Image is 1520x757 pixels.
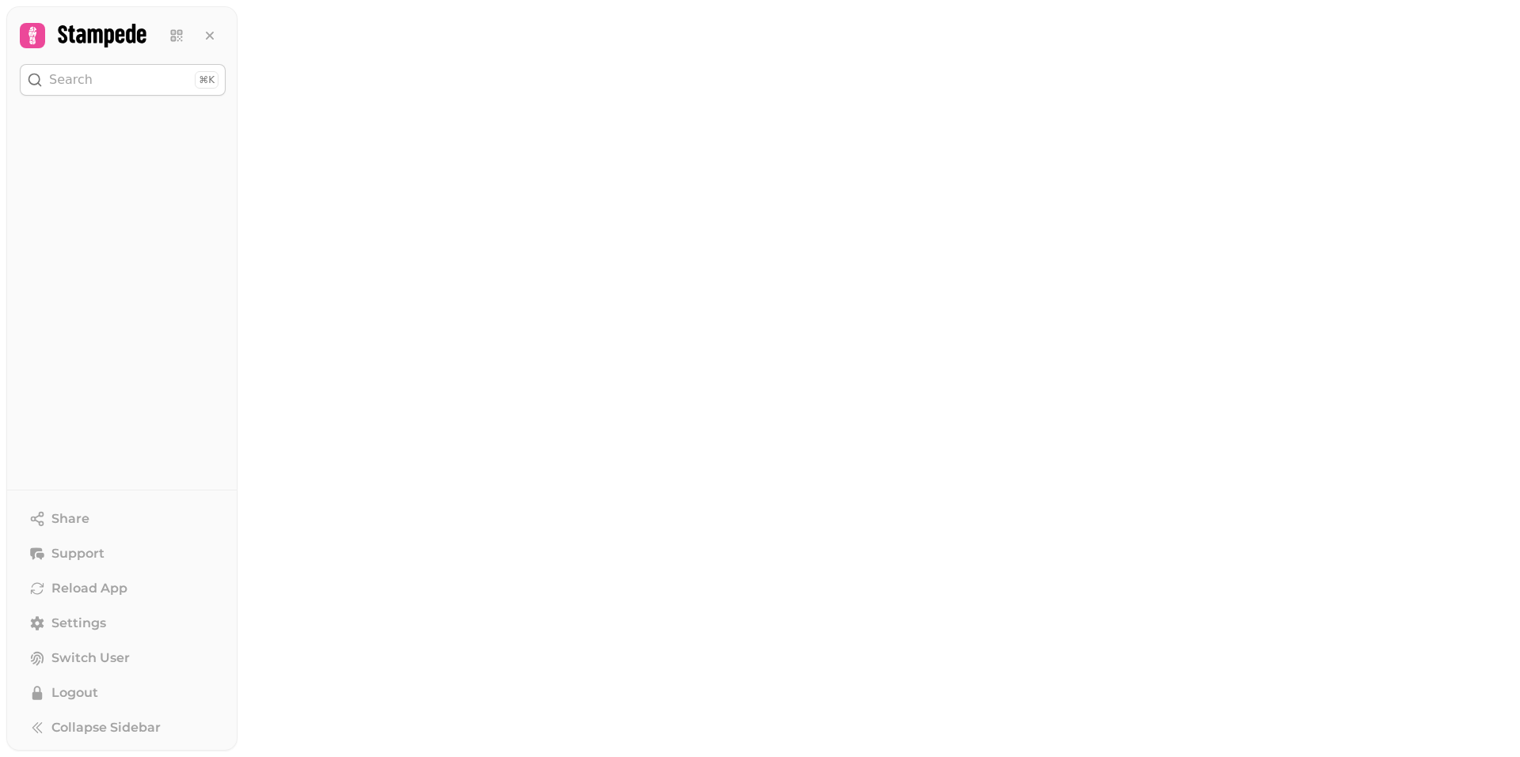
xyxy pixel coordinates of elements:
[20,712,226,744] button: Collapse Sidebar
[20,573,226,604] button: Reload App
[20,538,226,570] button: Support
[51,614,106,633] span: Settings
[20,607,226,639] a: Settings
[20,64,226,96] button: Search⌘K
[51,718,161,737] span: Collapse Sidebar
[51,649,130,668] span: Switch User
[20,642,226,674] button: Switch User
[51,683,98,702] span: Logout
[51,509,89,528] span: Share
[195,71,218,89] div: ⌘K
[49,70,93,89] p: Search
[20,503,226,535] button: Share
[20,677,226,709] button: Logout
[51,579,127,598] span: Reload App
[51,544,104,563] span: Support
